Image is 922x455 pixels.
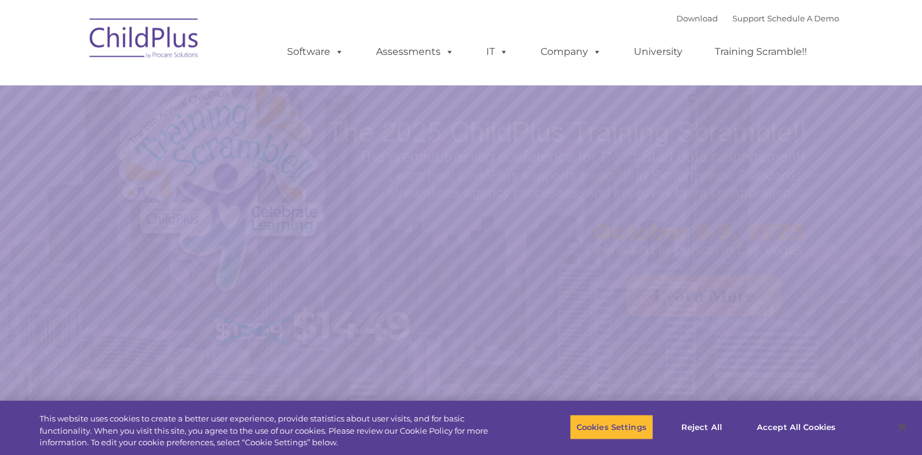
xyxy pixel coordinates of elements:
[275,40,356,64] a: Software
[664,414,740,440] button: Reject All
[703,40,819,64] a: Training Scramble!!
[889,414,916,440] button: Close
[767,13,839,23] a: Schedule A Demo
[676,13,839,23] font: |
[83,10,205,71] img: ChildPlus by Procare Solutions
[732,13,765,23] a: Support
[626,275,781,316] a: Learn More
[676,13,718,23] a: Download
[364,40,466,64] a: Assessments
[474,40,520,64] a: IT
[570,414,653,440] button: Cookies Settings
[40,413,507,449] div: This website uses cookies to create a better user experience, provide statistics about user visit...
[622,40,695,64] a: University
[750,414,842,440] button: Accept All Cookies
[528,40,614,64] a: Company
